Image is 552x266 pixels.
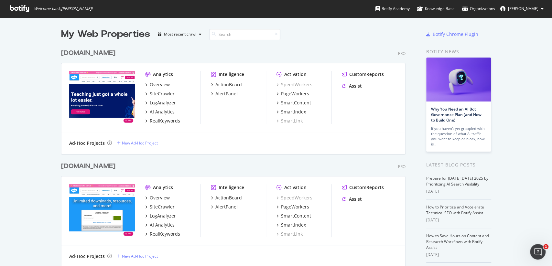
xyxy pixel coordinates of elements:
img: Why You Need an AI Bot Governance Plan (and How to Build One) [426,58,491,101]
a: LogAnalyzer [145,100,176,106]
a: Botify Chrome Plugin [426,31,478,37]
a: SmartIndex [276,222,306,228]
div: RealKeywords [150,231,180,237]
a: PageWorkers [276,90,309,97]
div: Botify news [426,48,491,55]
a: Assist [342,83,362,89]
a: SiteCrawler [145,204,175,210]
a: SmartLink [276,231,303,237]
a: ActionBoard [211,195,242,201]
div: Pro [398,51,406,56]
a: New Ad-Hoc Project [117,253,158,259]
div: Intelligence [219,184,244,191]
a: SmartContent [276,100,311,106]
div: Most recent crawl [164,32,196,36]
div: If you haven’t yet grappled with the question of what AI traffic you want to keep or block, now is… [431,126,486,147]
a: SmartLink [276,118,303,124]
div: [DATE] [426,188,491,194]
div: [DATE] [426,252,491,258]
div: Intelligence [219,71,244,78]
a: SpeedWorkers [276,81,312,88]
img: www.twinkl.com.au [69,71,135,123]
div: SiteCrawler [150,204,175,210]
div: LogAnalyzer [150,100,176,106]
a: RealKeywords [145,118,180,124]
a: Assist [342,196,362,202]
div: Analytics [153,184,173,191]
div: Organizations [462,5,495,12]
div: PageWorkers [281,90,309,97]
div: Pro [398,164,406,169]
a: AlertPanel [211,204,238,210]
a: SpeedWorkers [276,195,312,201]
a: CustomReports [342,184,384,191]
div: LogAnalyzer [150,213,176,219]
div: RealKeywords [150,118,180,124]
a: ActionBoard [211,81,242,88]
div: New Ad-Hoc Project [122,140,158,146]
a: AI Analytics [145,109,175,115]
div: [DOMAIN_NAME] [61,48,115,58]
a: SiteCrawler [145,90,175,97]
div: AlertPanel [215,90,238,97]
button: Most recent crawl [155,29,204,39]
div: Activation [284,184,307,191]
div: Ad-Hoc Projects [69,140,105,146]
a: SmartIndex [276,109,306,115]
div: New Ad-Hoc Project [122,253,158,259]
div: [DOMAIN_NAME] [61,162,115,171]
iframe: Intercom live chat [530,244,546,260]
span: Welcome back, [PERSON_NAME] ! [34,6,92,11]
a: Overview [145,81,170,88]
span: 1 [543,244,548,249]
a: PageWorkers [276,204,309,210]
div: CustomReports [349,71,384,78]
div: AI Analytics [150,222,175,228]
div: SmartIndex [281,109,306,115]
a: Why You Need an AI Bot Governance Plan (and How to Build One) [431,106,482,123]
div: Assist [349,196,362,202]
img: twinkl.co.uk [69,184,135,237]
a: How to Prioritize and Accelerate Technical SEO with Botify Assist [426,204,484,216]
a: AI Analytics [145,222,175,228]
input: Search [209,29,280,40]
div: Botify Academy [375,5,410,12]
div: Analytics [153,71,173,78]
div: Latest Blog Posts [426,161,491,168]
a: Overview [145,195,170,201]
div: PageWorkers [281,204,309,210]
div: AI Analytics [150,109,175,115]
div: CustomReports [349,184,384,191]
div: My Web Properties [61,28,150,41]
div: SmartContent [281,213,311,219]
a: New Ad-Hoc Project [117,140,158,146]
div: Activation [284,71,307,78]
span: Paul Beer [508,6,538,11]
a: SmartContent [276,213,311,219]
a: How to Save Hours on Content and Research Workflows with Botify Assist [426,233,489,250]
a: CustomReports [342,71,384,78]
a: RealKeywords [145,231,180,237]
button: [PERSON_NAME] [495,4,549,14]
div: SiteCrawler [150,90,175,97]
div: Botify Chrome Plugin [433,31,478,37]
div: AlertPanel [215,204,238,210]
div: Overview [150,195,170,201]
div: SmartContent [281,100,311,106]
div: ActionBoard [215,195,242,201]
div: Assist [349,83,362,89]
div: Knowledge Base [417,5,455,12]
div: Ad-Hoc Projects [69,253,105,260]
a: AlertPanel [211,90,238,97]
a: LogAnalyzer [145,213,176,219]
div: SmartIndex [281,222,306,228]
a: Prepare for [DATE][DATE] 2025 by Prioritizing AI Search Visibility [426,176,488,187]
div: [DATE] [426,217,491,223]
div: Overview [150,81,170,88]
a: [DOMAIN_NAME] [61,48,118,58]
a: [DOMAIN_NAME] [61,162,118,171]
